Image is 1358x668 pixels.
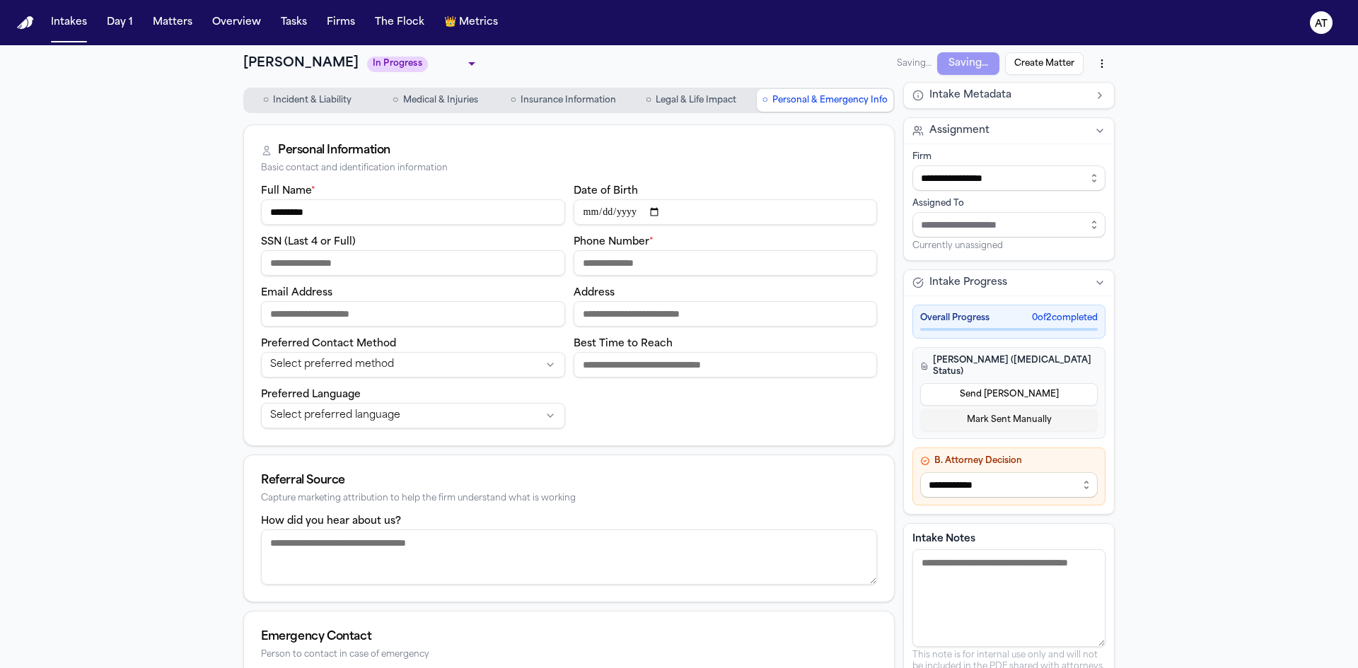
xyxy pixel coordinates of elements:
button: Go to Incident & Liability [245,89,370,112]
label: Date of Birth [574,186,638,197]
input: Best time to reach [574,352,878,377]
button: crownMetrics [439,10,504,35]
input: Phone number [574,250,878,276]
span: Medical & Injuries [403,95,478,106]
span: 0 of 2 completed [1032,312,1098,324]
span: Overall Progress [920,312,990,324]
button: Overview [207,10,267,35]
label: Email Address [261,288,332,298]
button: The Flock [369,10,430,35]
div: Assigned To [912,198,1105,209]
label: SSN (Last 4 or Full) [261,237,356,247]
input: Full name [261,199,565,225]
label: Preferred Contact Method [261,339,396,349]
span: Intake Metadata [929,88,1011,102]
label: Best Time to Reach [574,339,673,349]
label: Full Name [261,186,315,197]
div: Update intake status [367,54,480,74]
button: Create Matter [1005,52,1084,75]
button: Go to Legal & Life Impact [629,89,754,112]
label: Address [574,288,615,298]
h4: [PERSON_NAME] ([MEDICAL_DATA] Status) [920,355,1098,377]
button: Go to Insurance Information [501,89,626,112]
div: Personal Information [278,142,390,159]
div: Firm [912,151,1105,163]
button: Go to Personal & Emergency Info [757,89,893,112]
button: Intakes [45,10,93,35]
button: Day 1 [101,10,139,35]
div: Person to contact in case of emergency [261,650,877,660]
button: More actions [1089,51,1115,76]
span: In Progress [367,57,428,72]
h1: [PERSON_NAME] [243,54,359,74]
button: Intake Progress [904,270,1114,295]
label: Intake Notes [912,532,1105,546]
span: Insurance Information [521,95,616,106]
div: Emergency Contact [261,628,877,645]
button: Send [PERSON_NAME] [920,383,1098,406]
input: Address [574,301,878,327]
span: ○ [393,93,398,107]
span: Saving… [897,58,932,69]
button: Tasks [275,10,313,35]
span: ○ [646,93,651,107]
span: Currently unassigned [912,240,1003,252]
button: Intake Metadata [904,83,1114,108]
span: Assignment [929,124,990,138]
span: Personal & Emergency Info [772,95,888,106]
button: Firms [321,10,361,35]
button: Go to Medical & Injuries [373,89,498,112]
button: Assignment [904,118,1114,143]
a: Home [17,16,34,30]
input: Date of birth [574,199,878,225]
span: Legal & Life Impact [656,95,736,106]
button: Mark Sent Manually [920,409,1098,431]
label: How did you hear about us? [261,516,401,527]
img: Finch Logo [17,16,34,30]
div: Basic contact and identification information [261,163,877,174]
label: Phone Number [574,237,654,247]
span: ○ [263,93,269,107]
input: Email address [261,301,565,327]
span: Incident & Liability [273,95,352,106]
span: ○ [762,93,768,107]
textarea: Intake notes [912,549,1105,647]
div: Capture marketing attribution to help the firm understand what is working [261,493,877,504]
h4: B. Attorney Decision [920,455,1098,467]
div: Referral Source [261,472,877,489]
span: ○ [510,93,516,107]
input: SSN [261,250,565,276]
input: Assign to staff member [912,212,1105,238]
button: Matters [147,10,198,35]
input: Select firm [912,165,1105,191]
span: Intake Progress [929,276,1007,290]
label: Preferred Language [261,389,361,400]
